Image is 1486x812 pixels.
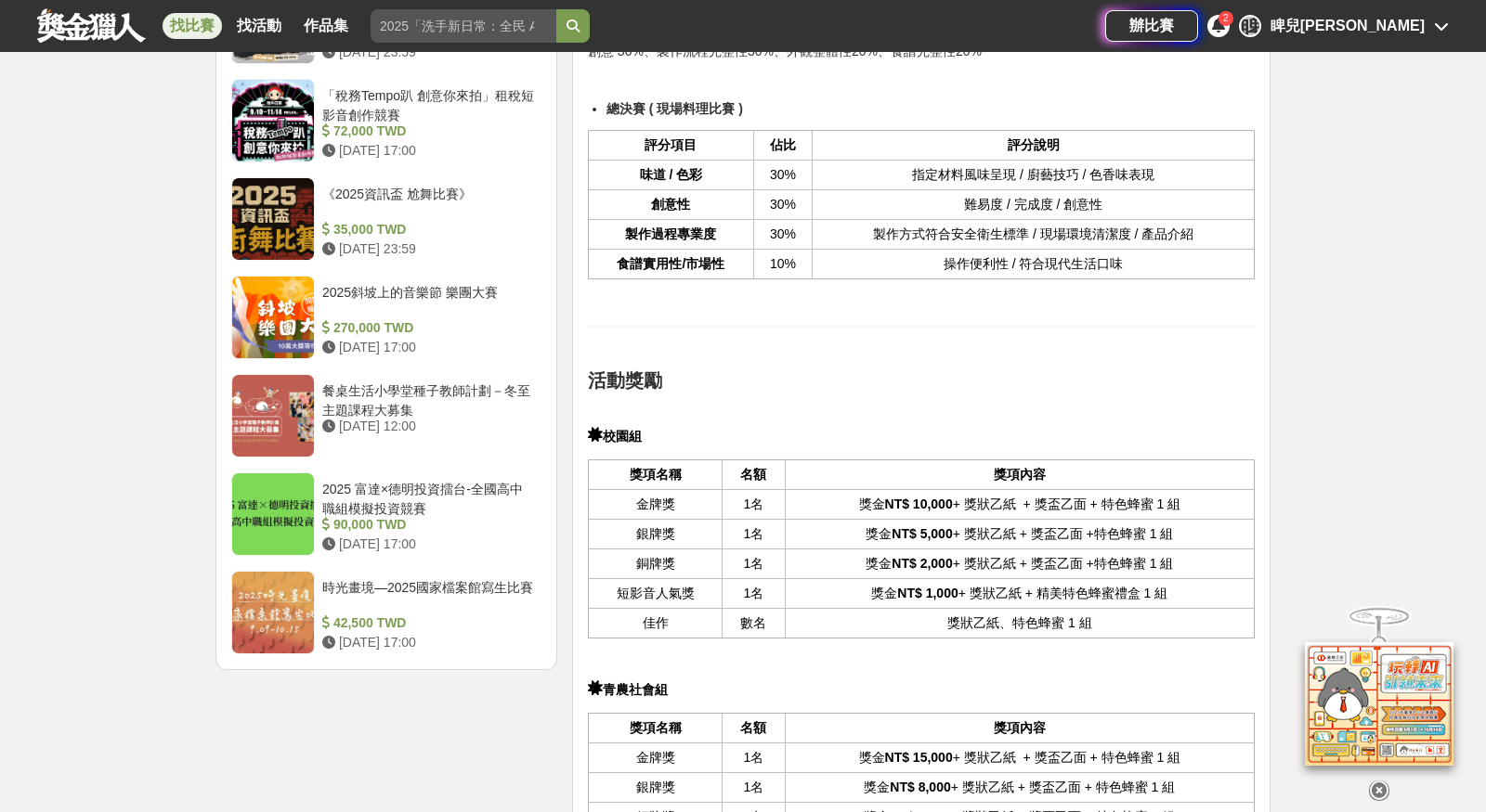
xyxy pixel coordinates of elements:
[1239,15,1261,37] div: 睥
[813,131,1255,161] th: 評分說明
[588,370,662,391] strong: 活動獎勵
[753,220,813,250] td: 30%
[322,185,534,220] div: 《2025資訊盃 尬舞比賽》
[723,459,785,489] th: 名額
[723,519,785,548] td: 1名
[723,742,785,772] td: 1名
[229,13,289,39] a: 找活動
[864,780,1175,794] span: 獎金 + 獎狀乙紙 + 獎盃乙面 + 特色蜂蜜 1 組
[322,578,534,613] div: 時光畫境—2025國家檔案館寫生比賽
[322,43,534,62] div: [DATE] 23:59
[892,526,952,541] strong: NT$ 5,000
[588,131,753,161] th: 評分項目
[588,681,603,697] strong: ✸
[603,682,668,697] strong: 青農社會組
[588,608,722,638] td: 佳作
[603,429,642,444] strong: 校園組
[588,161,753,190] th: 味道 / 色彩
[231,571,541,654] a: 時光畫境—2025國家檔案館寫生比賽 42,500 TWD [DATE] 17:00
[1223,13,1229,23] span: 2
[231,79,541,162] a: 「稅務Tempo趴 創意你來拍」租稅短影音創作競賽 72,000 TWD [DATE] 17:00
[588,428,603,444] strong: ✸
[859,496,1181,511] span: 獎金 + 獎狀乙紙 + 獎盃乙面 + 特色蜂蜜 1 組
[322,239,534,259] div: [DATE] 23:59
[866,526,1173,541] span: 獎金 + 獎狀乙紙 + 獎盃乙面 +特色蜂蜜 1 組
[813,190,1255,220] td: 難易度 / 完成度 / 創意性
[231,276,541,359] a: 2025斜坡上的音樂節 樂團大賽 270,000 TWD [DATE] 17:00
[322,86,534,122] div: 「稅務Tempo趴 創意你來拍」租稅短影音創作競賽
[723,772,785,802] td: 1名
[885,496,953,511] strong: NT$ 10,000
[588,713,722,742] th: 獎項名稱
[322,633,534,652] div: [DATE] 17:00
[1105,10,1198,42] a: 辦比賽
[322,318,534,338] div: 270,000 TWD
[588,250,753,279] th: 食譜實用性/市場性
[606,101,743,116] strong: 總決賽 ( 現場料理比賽 )
[588,459,722,489] th: 獎項名稱
[322,141,534,161] div: [DATE] 17:00
[813,161,1255,190] td: 指定材料風味呈現 / 廚藝技巧 / 色香味表現
[588,190,753,220] th: 創意性
[892,556,952,571] strong: NT$ 2,000
[322,417,534,436] div: [DATE] 12:00
[296,13,356,39] a: 作品集
[753,250,813,279] td: 10%
[866,556,1173,571] span: 獎金 + 獎狀乙紙 + 獎盃乙面 +特色蜂蜜 1 組
[163,13,222,39] a: 找比賽
[885,750,953,765] strong: NT$ 15,000
[231,177,541,261] a: 《2025資訊盃 尬舞比賽》 35,000 TWD [DATE] 23:59
[322,338,534,357] div: [DATE] 17:00
[785,713,1254,742] th: 獎項內容
[753,161,813,190] td: 30%
[871,586,1167,600] span: 獎金 + 獎狀乙紙 + 精美特色蜂蜜禮盒 1 組
[322,283,534,318] div: 2025斜坡上的音樂節 樂團大賽
[588,578,722,608] td: 短影音人氣獎
[947,615,1092,630] span: 獎狀乙紙、特色蜂蜜 1 組
[322,220,534,239] div: 35,000 TWD
[723,548,785,578] td: 1名
[588,220,753,250] th: 製作過程專業度
[1305,630,1453,754] img: d2146d9a-e6f6-4337-9592-8cefde37ba6b.png
[723,578,785,608] td: 1名
[859,750,1181,765] span: 獎金 + 獎狀乙紙 + 獎盃乙面 + 特色蜂蜜 1 組
[723,489,785,519] td: 1名
[588,742,722,772] td: 金牌獎
[813,220,1255,250] td: 製作方式符合安全衛生標準 / 現場環境清潔度 / 產品介紹
[322,381,534,417] div: 餐桌生活小學堂種子教師計劃－冬至主題課程大募集
[231,374,541,458] a: 餐桌生活小學堂種子教師計劃－冬至主題課程大募集 [DATE] 12:00
[753,190,813,220] td: 30%
[753,131,813,161] th: 佔比
[813,250,1255,279] td: 操作便利性 / 符合現代生活口味
[723,608,785,638] td: 數名
[588,519,722,548] td: 銀牌獎
[588,548,722,578] td: 銅牌獎
[322,515,534,535] div: 90,000 TWD
[588,489,722,519] td: 金牌獎
[322,122,534,141] div: 72,000 TWD
[371,9,556,43] input: 2025「洗手新日常：全民 ALL IN」洗手歌全台徵選
[322,535,534,554] div: [DATE] 17:00
[897,586,958,600] strong: NT$ 1,000
[785,459,1254,489] th: 獎項內容
[890,780,950,794] strong: NT$ 8,000
[231,472,541,556] a: 2025 富達×德明投資擂台-全國高中職組模擬投資競賽 90,000 TWD [DATE] 17:00
[322,480,534,515] div: 2025 富達×德明投資擂台-全國高中職組模擬投資競賽
[723,713,785,742] th: 名額
[1271,15,1425,37] div: 睥兒[PERSON_NAME]
[322,613,534,633] div: 42,500 TWD
[588,772,722,802] td: 銀牌獎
